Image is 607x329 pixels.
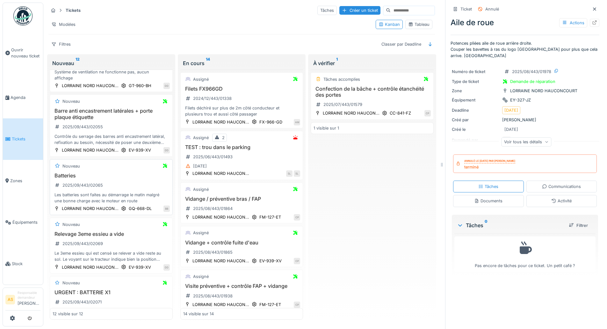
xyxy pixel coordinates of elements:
div: 2025/08/443/01864 [193,206,233,212]
a: Stock [3,243,43,285]
div: Créé par [452,117,500,123]
div: Aile de roue [451,17,599,28]
a: Tickets [3,118,43,160]
div: LORRAINE NORD HAUCON... [62,147,119,153]
div: EV-939-XV [129,264,151,270]
a: Agenda [3,77,43,118]
div: LORRAINE NORD HAUCONCOURT [510,88,577,94]
div: Zone [452,88,500,94]
div: SL [286,170,293,177]
sup: 1 [336,59,338,67]
div: LORRAINE NORD HAUCON... [62,83,119,89]
div: [DATE] [504,126,518,132]
div: Nouveau [62,163,80,169]
div: terminé [464,164,515,170]
div: [PERSON_NAME] [452,117,598,123]
div: 2025/08/443/01978 [512,69,551,75]
div: 2025/08/443/01865 [193,249,233,255]
h3: Relevage 3eme essieu a vide [53,231,170,237]
h3: TEST : trou dans le parking [183,144,300,150]
div: Annulé [485,6,499,12]
strong: Tickets [63,7,83,13]
div: CC-841-FZ [390,110,411,116]
h3: Vidange + contrôle fuite d'eau [183,240,300,246]
div: Filtres [48,40,74,49]
div: Pas encore de tâches pour ce ticket. Un petit café ? [459,239,591,269]
div: 12 visible sur 12 [53,311,83,317]
div: 2025/08/443/01938 [193,293,233,299]
div: Assigné [193,273,209,280]
div: LORRAINE NORD HAUCON... [192,302,249,308]
div: DD [163,264,170,271]
div: CP [294,302,300,308]
div: Responsable demandeur [18,290,40,300]
div: LORRAINE NORD HAUCON... [192,258,249,264]
div: 2025/09/443/02069 [62,241,103,247]
div: CP [424,110,431,116]
div: À vérifier [313,59,431,67]
div: Modèles [48,20,78,29]
div: Actions [559,18,587,27]
div: Classer par Deadline [379,40,424,49]
span: Stock [12,261,40,267]
div: Voir tous les détails [501,137,551,146]
div: Tâches [317,6,337,15]
li: AS [5,295,15,304]
div: En cours [183,59,301,67]
div: 2025/07/443/01579 [323,101,362,108]
div: 1 visible sur 1 [314,125,339,131]
div: Activité [551,198,572,204]
div: Contrôle du serrage des barres anti encastrement latéral, refixation au besoin, nécessité de pose... [53,133,170,146]
div: [DATE] [193,163,207,169]
div: Communications [542,183,581,190]
div: LORRAINE NORD HAUCON... [192,119,249,125]
div: Tâches accomplies [323,76,360,82]
div: Nouveau [62,98,80,104]
div: CP [294,214,300,221]
div: FM-127-ET [259,214,281,220]
div: Créer un ticket [339,6,380,15]
div: Deadline [452,107,500,113]
h3: URGENT : BATTERIE X1 [53,289,170,295]
div: Créé le [452,126,500,132]
div: CP [294,258,300,264]
div: DD [163,83,170,89]
li: [PERSON_NAME] [18,290,40,309]
div: GT-960-BH [129,83,151,89]
div: Numéro de ticket [452,69,500,75]
div: Système de ventilation ne fonctionne pas, aucun affichage [53,69,170,81]
span: Agenda [11,94,40,101]
div: BB [163,206,170,212]
span: Tickets [12,136,40,142]
span: Équipements [12,219,40,225]
div: Nouveau [52,59,170,67]
div: LORRAINE NORD HAUCON... [62,206,119,212]
a: AS Responsable demandeur[PERSON_NAME] [5,290,40,310]
div: Demande de réparation [510,79,555,85]
h3: Visite préventive + contrôle FAP + vidange [183,283,300,289]
div: Filets déchiré sur plus de 2m côté conducteur et plusieurs trou et aussi côté passager [183,105,300,117]
div: Tâches [478,183,498,190]
div: Kanban [379,21,400,27]
div: Filtrer [566,221,590,230]
div: SL [294,170,300,177]
h3: Batteries [53,173,170,179]
div: EV-939-XV [259,258,282,264]
div: Tâches [457,221,564,229]
div: LORRAINE NORD HAUCON... [192,170,249,176]
div: LORRAINE NORD HAUCON... [62,264,119,270]
div: 2025/09/443/02071 [62,299,102,305]
div: EV-939-XV [129,147,151,153]
div: EY-327-JZ [510,97,531,103]
a: Ouvrir nouveau ticket [3,29,43,77]
div: GQ-668-DL [129,206,152,212]
div: Équipement [452,97,500,103]
div: FM-127-ET [259,302,281,308]
div: Assigné [193,135,209,141]
sup: 14 [206,59,210,67]
div: 2 [222,135,225,141]
div: Tableau [408,21,430,27]
img: Badge_color-CXgf-gQk.svg [13,6,33,26]
sup: 0 [485,221,488,229]
div: AM [294,119,300,125]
